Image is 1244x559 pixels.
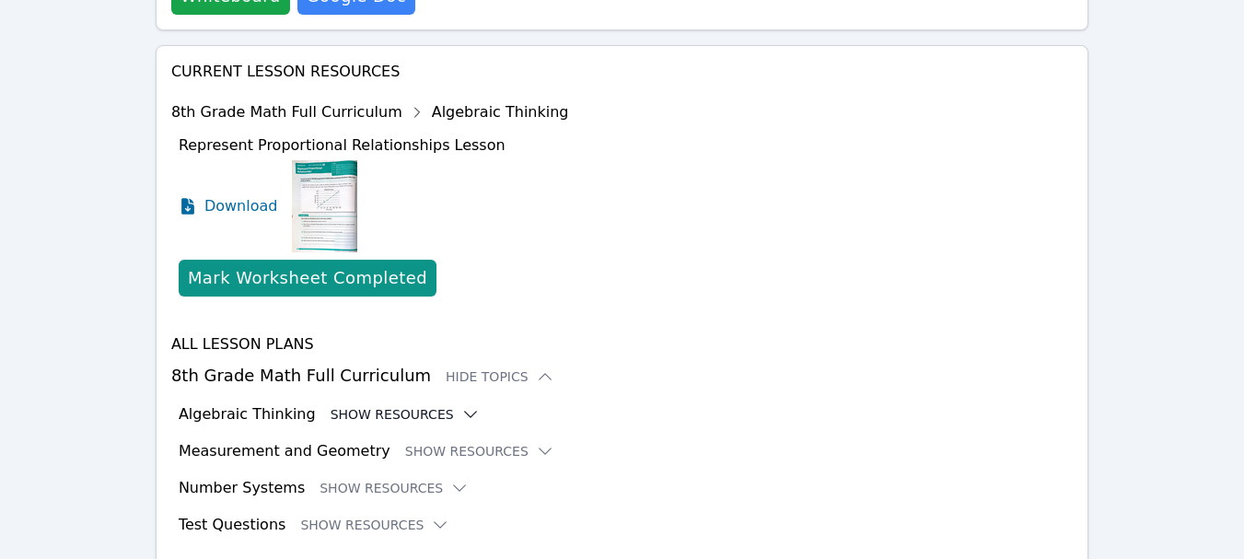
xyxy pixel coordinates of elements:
[171,61,1073,83] h4: Current Lesson Resources
[179,160,278,252] a: Download
[204,195,278,217] span: Download
[179,477,305,499] h3: Number Systems
[179,514,286,536] h3: Test Questions
[405,442,554,460] button: Show Resources
[331,405,480,424] button: Show Resources
[300,516,449,534] button: Show Resources
[179,260,436,297] button: Mark Worksheet Completed
[292,160,357,252] img: Represent Proportional Relationships Lesson
[171,98,569,127] div: 8th Grade Math Full Curriculum Algebraic Thinking
[171,363,1073,389] h3: 8th Grade Math Full Curriculum
[179,136,506,154] span: Represent Proportional Relationships Lesson
[188,265,427,291] div: Mark Worksheet Completed
[446,367,554,386] button: Hide Topics
[179,403,316,425] h3: Algebraic Thinking
[171,333,1073,355] h4: All Lesson Plans
[179,440,390,462] h3: Measurement and Geometry
[320,479,469,497] button: Show Resources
